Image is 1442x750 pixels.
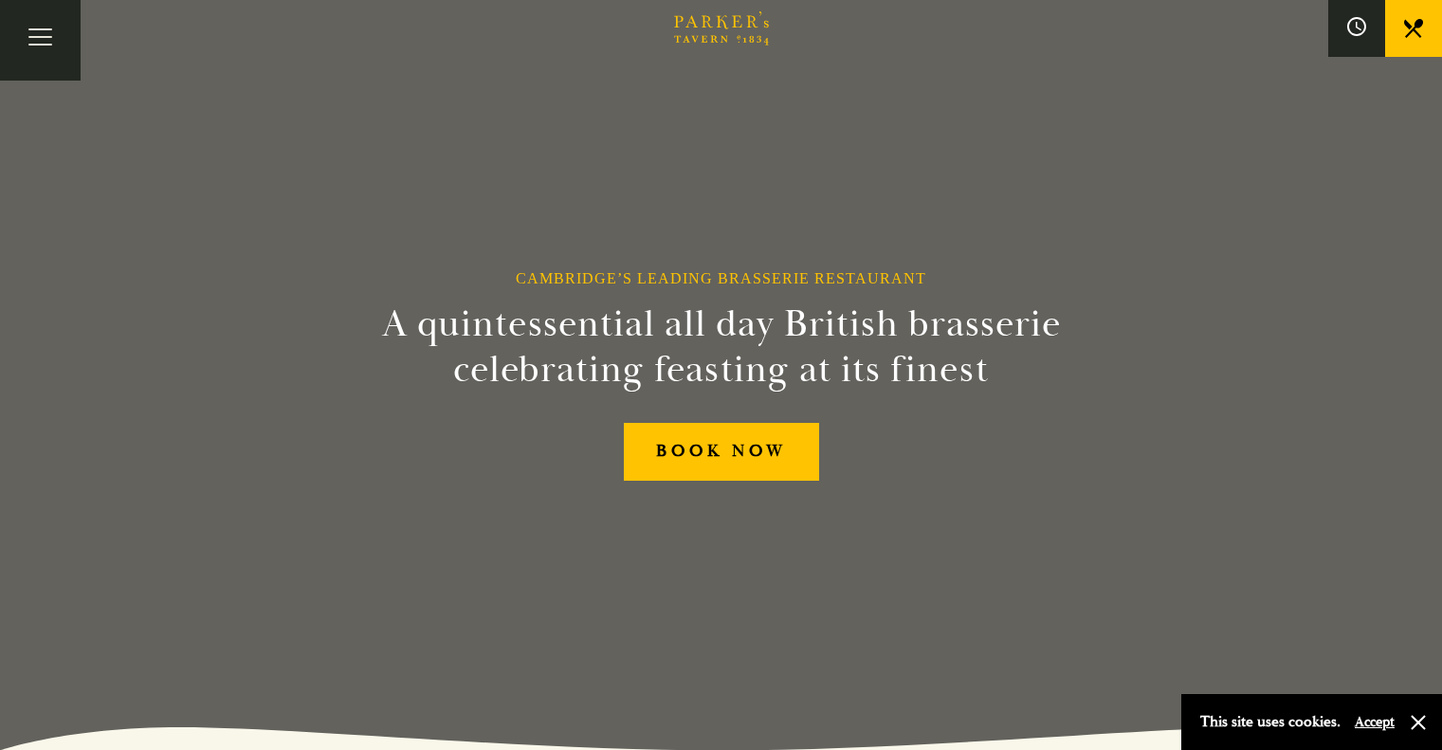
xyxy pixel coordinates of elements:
p: This site uses cookies. [1200,708,1341,736]
h1: Cambridge’s Leading Brasserie Restaurant [516,269,926,287]
button: Close and accept [1409,713,1428,732]
button: Accept [1355,713,1395,731]
a: BOOK NOW [624,423,819,481]
h2: A quintessential all day British brasserie celebrating feasting at its finest [289,302,1154,393]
